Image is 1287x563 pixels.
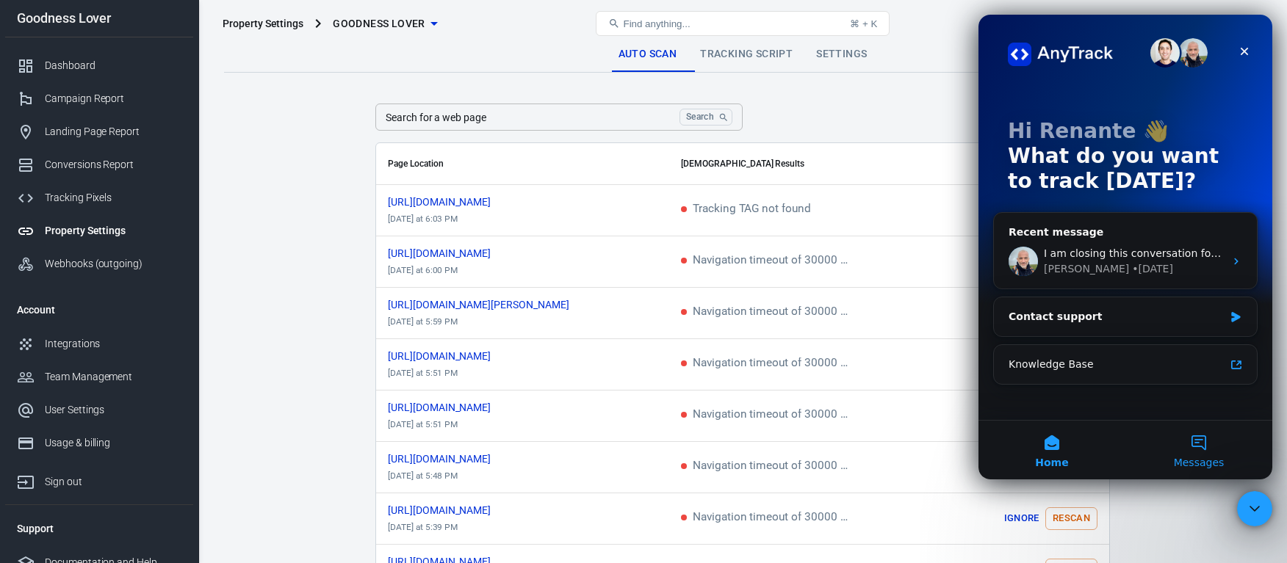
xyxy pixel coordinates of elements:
[388,351,517,361] span: https://goodnesslover.com/pages/join-2025
[376,143,669,185] th: Page Location
[5,214,193,247] a: Property Settings
[388,471,458,481] time: 2025-09-15T17:48:38+08:00
[388,197,517,207] span: https://gutimmunesolution.com/
[223,16,303,31] div: Property Settings
[5,511,193,546] li: Support
[195,443,246,453] span: Messages
[15,282,279,322] div: Contact support
[5,115,193,148] a: Landing Page Report
[45,256,181,272] div: Webhooks (outgoing)
[681,409,857,422] span: Navigation timeout of 30000 ms exceeded
[5,292,193,327] li: Account
[5,460,193,498] a: Sign out
[65,247,151,262] div: [PERSON_NAME]
[30,342,246,357] div: Knowledge Base
[1237,491,1272,526] iframe: Intercom live chat
[154,247,195,262] div: • [DATE]
[57,443,90,453] span: Home
[681,203,811,217] span: Tracking TAG not found
[388,214,458,224] time: 2025-09-15T18:03:46+08:00
[388,419,458,429] time: 2025-09-15T17:51:16+08:00
[375,103,674,131] input: https://example.com/categories/top-brands
[45,58,181,73] div: Dashboard
[681,255,857,268] span: Navigation timeout of 30000 ms exceeded
[804,37,879,72] a: Settings
[333,15,425,33] span: Goodness Lover
[669,143,1109,185] th: [DEMOGRAPHIC_DATA] Results
[681,306,857,319] span: Navigation timeout of 30000 ms exceeded
[688,37,804,72] a: Tracking Script
[978,15,1272,479] iframe: Intercom live chat
[5,360,193,393] a: Team Management
[327,10,443,37] button: Goodness Lover
[45,336,181,352] div: Integrations
[623,18,690,29] span: Find anything...
[45,223,181,239] div: Property Settings
[388,299,596,310] span: https://goodnesslover.com/blogs/goodness-lover-live/the-recommended-essential-oils-for-your-gut-d...
[5,393,193,426] a: User Settings
[45,369,181,385] div: Team Management
[45,124,181,139] div: Landing Page Report
[5,49,193,82] a: Dashboard
[681,357,857,371] span: Navigation timeout of 30000 ms exceeded
[681,460,857,473] span: Navigation timeout of 30000 ms exceeded
[388,248,517,258] span: https://goodnesslover.com/blogs/health/magnesium
[388,368,458,378] time: 2025-09-15T17:51:18+08:00
[5,181,193,214] a: Tracking Pixels
[65,233,565,244] span: I am closing this conversation for now. You can always respond later or start a new conversation.
[850,18,877,29] div: ⌘ + K
[998,507,1045,530] button: Ignore
[30,294,245,310] div: Contact support
[1045,507,1097,530] button: Rescan
[681,512,857,525] span: Navigation timeout of 30000 ms exceeded
[21,336,273,363] a: Knowledge Base
[5,327,193,360] a: Integrations
[607,37,689,72] a: Auto Scan
[388,316,458,327] time: 2025-09-15T17:59:45+08:00
[596,11,890,36] button: Find anything...⌘ + K
[388,265,458,275] time: 2025-09-15T18:00:21+08:00
[388,454,517,464] span: https://goodnesslover.com/blogs/recipes/gentle-digestive-smoothie-bowl/
[147,406,294,465] button: Messages
[5,426,193,460] a: Usage & billing
[388,522,458,532] time: 2025-09-15T17:39:48+08:00
[5,82,193,115] a: Campaign Report
[45,157,181,172] div: Conversions Report
[45,435,181,451] div: Usage & billing
[5,148,193,181] a: Conversions Report
[5,247,193,280] a: Webhooks (outgoing)
[45,402,181,418] div: User Settings
[1240,6,1275,41] a: Sign out
[679,109,732,126] button: Search
[45,190,181,206] div: Tracking Pixels
[45,474,181,490] div: Sign out
[5,12,193,25] div: Goodness Lover
[388,402,517,413] span: https://goodnesslover.com/fr/blogs/health/unraveling-the-mystery-of-oxalates-exploring-their-impa...
[388,505,517,515] span: https://goodnesslover.com/blogs/recipes/healing-golden-milk-smoothie/
[253,23,279,50] div: Close
[45,91,181,106] div: Campaign Report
